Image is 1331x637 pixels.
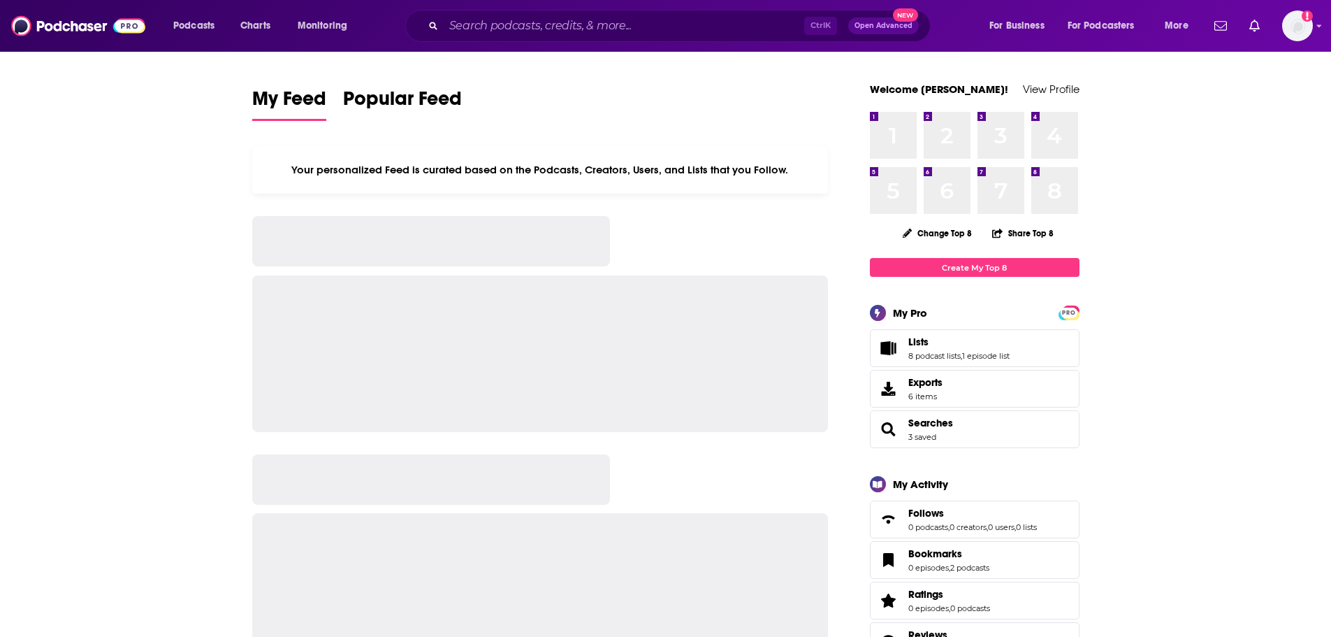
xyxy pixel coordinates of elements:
[950,603,990,613] a: 0 podcasts
[1061,307,1077,317] a: PRO
[989,16,1045,36] span: For Business
[252,87,326,119] span: My Feed
[962,351,1010,361] a: 1 episode list
[1282,10,1313,41] span: Logged in as gabrielle.gantz
[908,432,936,442] a: 3 saved
[870,410,1079,448] span: Searches
[870,83,1008,96] a: Welcome [PERSON_NAME]!
[908,507,1037,520] a: Follows
[961,351,962,361] span: ,
[870,582,1079,620] span: Ratings
[1165,16,1188,36] span: More
[908,392,943,401] span: 6 items
[908,603,949,613] a: 0 episodes
[908,376,943,389] span: Exports
[1282,10,1313,41] img: User Profile
[1059,15,1155,37] button: open menu
[988,522,1014,532] a: 0 users
[875,591,903,610] a: Ratings
[870,501,1079,538] span: Follows
[870,370,1079,408] a: Exports
[950,522,987,532] a: 0 creators
[908,417,953,429] a: Searches
[298,16,347,36] span: Monitoring
[870,329,1079,367] span: Lists
[875,338,903,358] a: Lists
[980,15,1062,37] button: open menu
[991,220,1054,247] button: Share Top 8
[908,588,990,601] a: Ratings
[1068,16,1135,36] span: For Podcasters
[875,420,903,439] a: Searches
[870,541,1079,579] span: Bookmarks
[1014,522,1016,532] span: ,
[288,15,365,37] button: open menu
[948,522,950,532] span: ,
[950,563,989,573] a: 2 podcasts
[894,224,981,242] button: Change Top 8
[231,15,279,37] a: Charts
[908,547,962,560] span: Bookmarks
[252,87,326,121] a: My Feed
[848,17,919,34] button: Open AdvancedNew
[343,87,462,119] span: Popular Feed
[1244,14,1265,38] a: Show notifications dropdown
[804,17,837,35] span: Ctrl K
[173,16,214,36] span: Podcasts
[893,478,948,491] div: My Activity
[875,550,903,570] a: Bookmarks
[893,8,918,22] span: New
[893,306,927,320] div: My Pro
[1155,15,1206,37] button: open menu
[240,16,270,36] span: Charts
[908,522,948,532] a: 0 podcasts
[908,336,929,348] span: Lists
[163,15,233,37] button: open menu
[908,351,961,361] a: 8 podcast lists
[11,13,145,39] img: Podchaser - Follow, Share and Rate Podcasts
[908,507,944,520] span: Follows
[252,146,829,194] div: Your personalized Feed is curated based on the Podcasts, Creators, Users, and Lists that you Follow.
[875,379,903,399] span: Exports
[1061,308,1077,318] span: PRO
[1016,522,1037,532] a: 0 lists
[1209,14,1232,38] a: Show notifications dropdown
[870,258,1079,277] a: Create My Top 8
[908,563,949,573] a: 0 episodes
[419,10,944,42] div: Search podcasts, credits, & more...
[908,588,943,601] span: Ratings
[949,563,950,573] span: ,
[1023,83,1079,96] a: View Profile
[1302,10,1313,22] svg: Add a profile image
[908,547,989,560] a: Bookmarks
[444,15,804,37] input: Search podcasts, credits, & more...
[908,336,1010,348] a: Lists
[949,603,950,613] span: ,
[1282,10,1313,41] button: Show profile menu
[987,522,988,532] span: ,
[343,87,462,121] a: Popular Feed
[875,510,903,529] a: Follows
[854,22,912,29] span: Open Advanced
